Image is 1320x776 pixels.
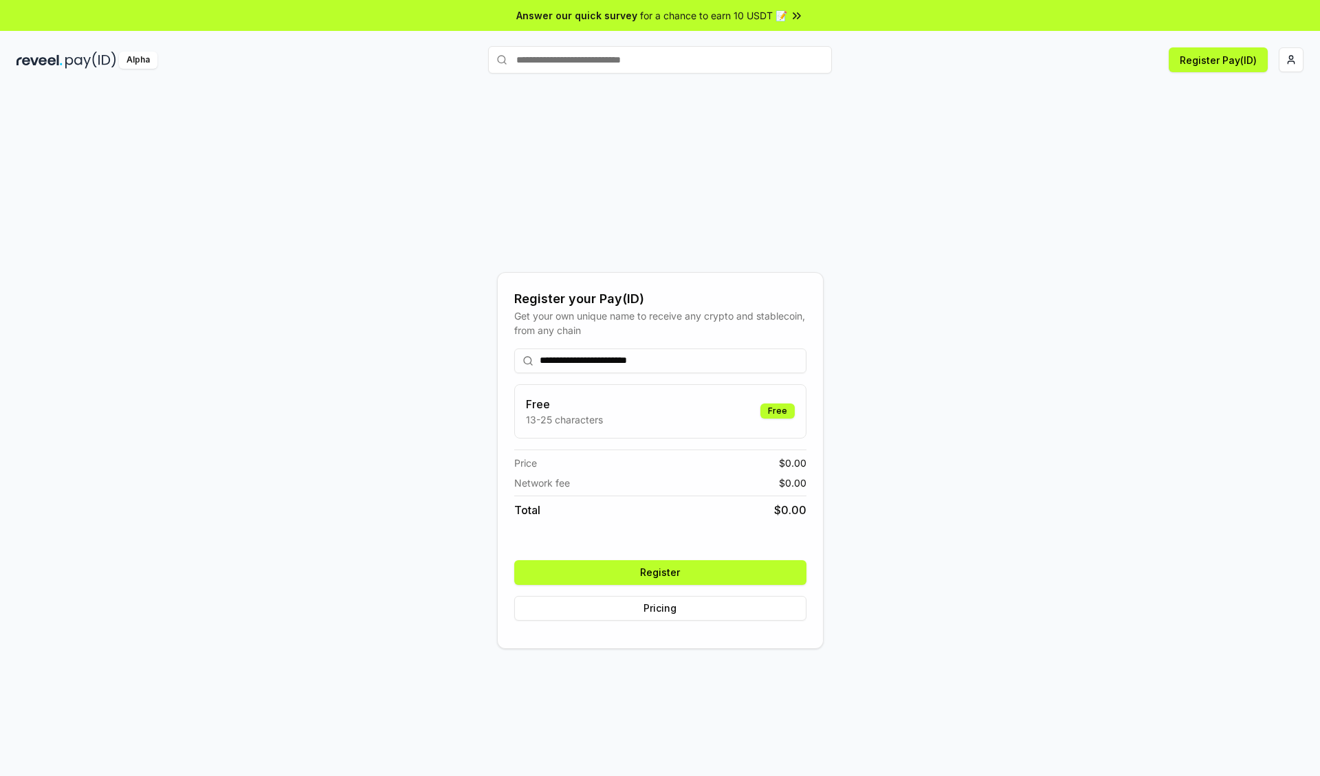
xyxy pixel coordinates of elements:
[65,52,116,69] img: pay_id
[779,456,806,470] span: $ 0.00
[779,476,806,490] span: $ 0.00
[514,502,540,518] span: Total
[774,502,806,518] span: $ 0.00
[640,8,787,23] span: for a chance to earn 10 USDT 📝
[514,560,806,585] button: Register
[514,289,806,309] div: Register your Pay(ID)
[516,8,637,23] span: Answer our quick survey
[514,476,570,490] span: Network fee
[119,52,157,69] div: Alpha
[760,403,795,419] div: Free
[526,396,603,412] h3: Free
[514,309,806,337] div: Get your own unique name to receive any crypto and stablecoin, from any chain
[514,596,806,621] button: Pricing
[526,412,603,427] p: 13-25 characters
[1169,47,1268,72] button: Register Pay(ID)
[514,456,537,470] span: Price
[16,52,63,69] img: reveel_dark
